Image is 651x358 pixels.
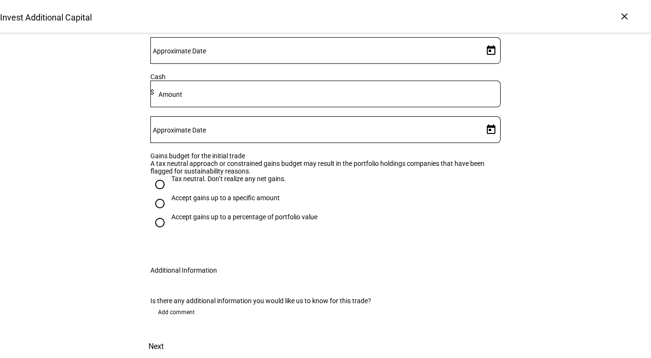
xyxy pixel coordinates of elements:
[482,41,501,60] button: Open calendar
[158,305,195,320] span: Add comment
[150,152,501,160] div: Gains budget for the initial trade
[153,126,206,134] mat-label: Approximate Date
[171,213,317,221] div: Accept gains up to a percentage of portfolio value
[150,305,202,320] button: Add comment
[135,335,177,358] button: Next
[150,73,501,81] div: Cash
[150,160,501,175] div: A tax neutral approach or constrained gains budget may result in the portfolio holdings companies...
[482,120,501,139] button: Open calendar
[150,88,154,96] span: $
[150,297,501,305] div: Is there any additional information you would like us to know for this trade?
[148,335,164,358] span: Next
[171,194,280,202] div: Accept gains up to a specific amount
[158,91,182,98] mat-label: Amount
[150,266,217,274] div: Additional Information
[617,9,632,24] div: ×
[153,47,206,55] mat-label: Approximate Date
[171,175,286,183] div: Tax neutral. Don’t realize any net gains.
